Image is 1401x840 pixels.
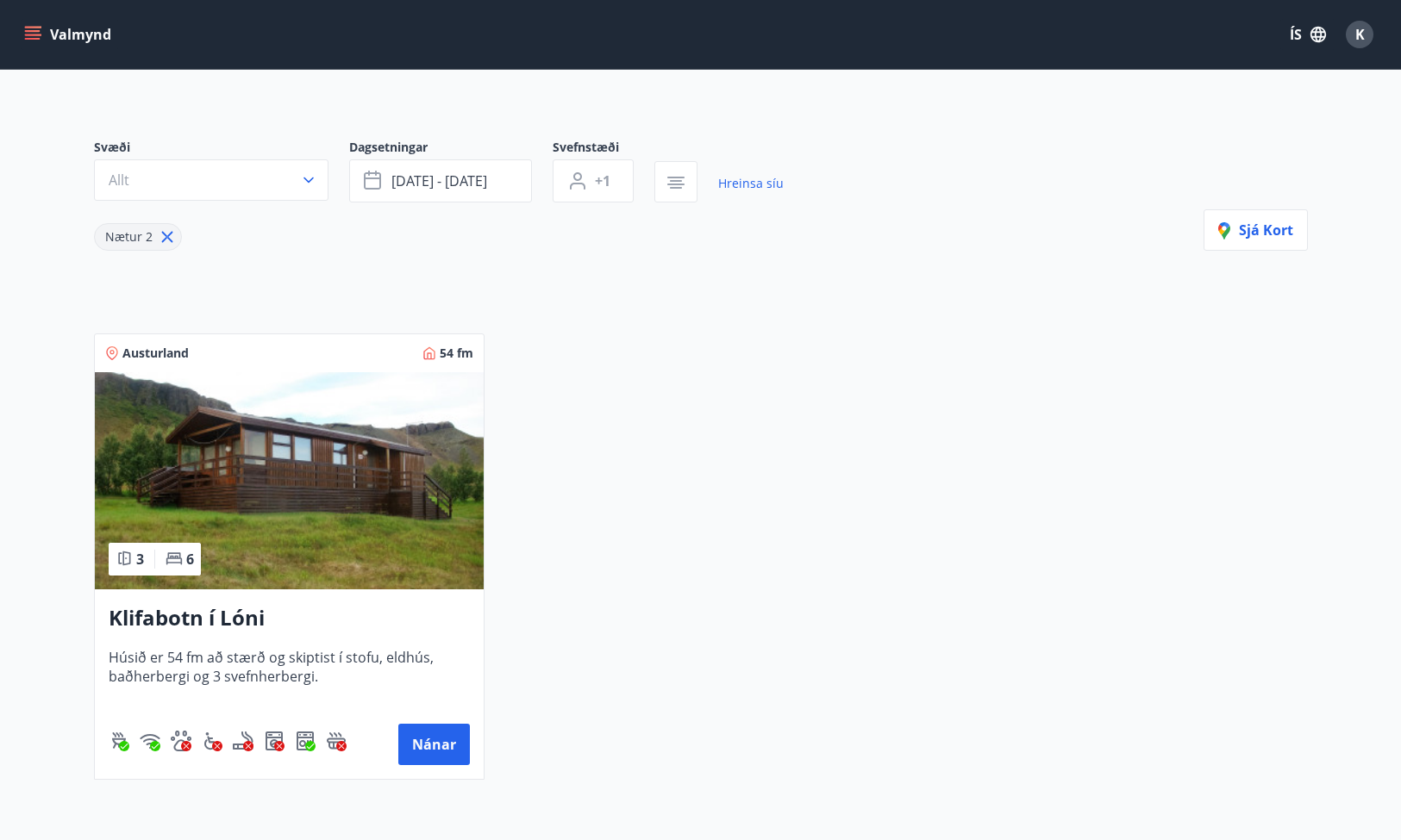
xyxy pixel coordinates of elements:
[553,139,654,159] span: Svefnstæði
[326,731,347,751] div: Heitur pottur
[202,731,222,751] div: Aðgengi fyrir hjólastól
[202,731,222,751] img: 8IYIKVZQyRlUC6HQIIUSdjpPGRncJsz2RzLgWvp4.svg
[264,731,285,751] div: Þvottavél
[349,139,553,159] span: Dagsetningar
[295,731,316,751] img: 7hj2GulIrg6h11dFIpsIzg8Ak2vZaScVwTihwv8g.svg
[136,550,144,569] span: 3
[233,731,253,751] img: QNIUl6Cv9L9rHgMXwuzGLuiJOj7RKqxk9mBFPqjq.svg
[109,731,129,751] img: ZXjrS3QKesehq6nQAPjaRuRTI364z8ohTALB4wBr.svg
[398,724,470,765] button: Nánar
[718,165,784,202] a: Hreinsa síu
[95,372,484,589] img: Paella dish
[171,731,191,751] div: Gæludýr
[105,228,153,245] span: Nætur 2
[295,731,316,751] div: Uppþvottavél
[109,171,129,190] span: Allt
[109,648,470,705] span: Húsið er 54 fm að stærð og skiptist í stofu, eldhús, baðherbergi og 3 svefnherbergi.
[1280,19,1335,50] button: ÍS
[171,731,191,751] img: pxcaIm5dSOV3FS4whs1soiYWTwFQvksT25a9J10C.svg
[94,139,349,159] span: Svæði
[349,159,532,202] button: [DATE] - [DATE]
[140,731,160,751] img: HJRyFFsYp6qjeUYhR4dAD8CaCEsnIFYZ05miwXoh.svg
[122,345,189,362] span: Austurland
[1204,209,1308,251] button: Sjá kort
[326,731,347,751] img: h89QDIuHlAdpqTriuIvuEWkTH976fOgBEOOeu1mi.svg
[1339,14,1380,55] button: K
[553,159,634,202] button: +1
[440,345,473,362] span: 54 fm
[595,171,610,190] span: +1
[109,731,129,751] div: Gasgrill
[21,19,118,50] button: menu
[233,731,253,751] div: Reykingar / Vape
[1355,25,1365,44] span: K
[264,731,285,751] img: Dl16BY4EX9PAW649lg1C3oBuIaAsR6QVDQBO2cTm.svg
[94,159,328,201] button: Allt
[140,731,160,751] div: Þráðlaust net
[109,603,470,634] h3: Klifabotn í Lóni
[94,223,182,251] div: Nætur 2
[1218,221,1293,240] span: Sjá kort
[186,550,194,569] span: 6
[391,171,487,190] span: [DATE] - [DATE]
